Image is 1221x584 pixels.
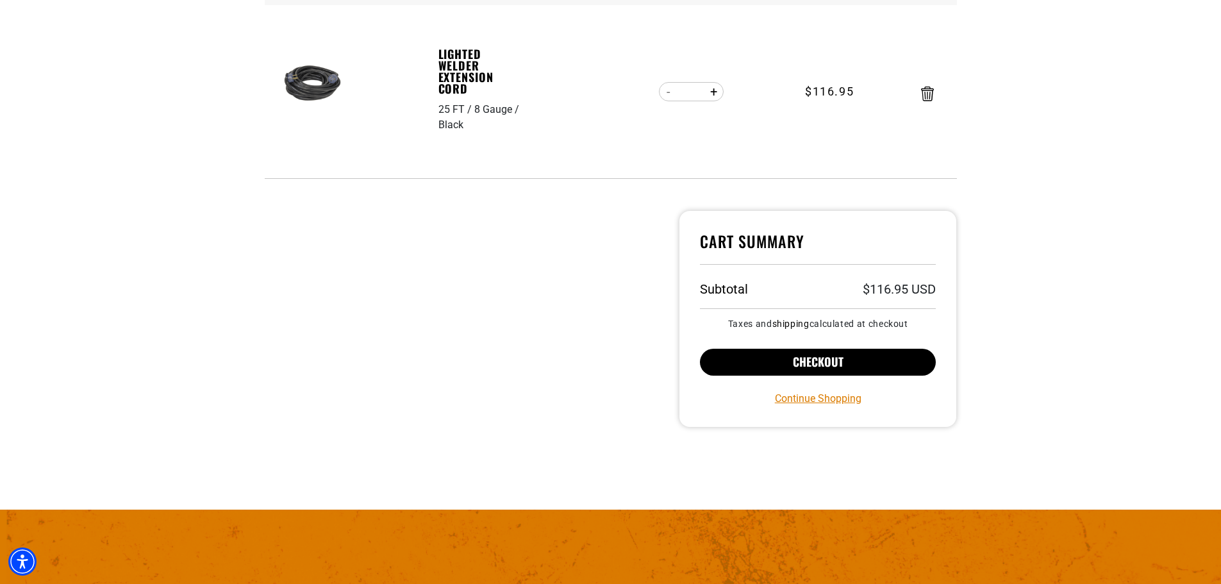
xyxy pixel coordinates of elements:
[8,547,37,576] div: Accessibility Menu
[438,48,527,94] a: Lighted Welder Extension Cord
[270,56,351,110] img: black
[921,89,934,98] a: Remove Lighted Welder Extension Cord - 25 FT / 8 Gauge / Black
[438,117,463,133] div: Black
[700,349,936,376] button: Checkout
[700,283,748,296] h3: Subtotal
[438,102,474,117] div: 25 FT
[805,83,854,100] span: $116.95
[700,319,936,328] small: Taxes and calculated at checkout
[863,283,936,296] p: $116.95 USD
[679,81,704,103] input: Quantity for Lighted Welder Extension Cord
[474,102,522,117] div: 8 Gauge
[772,319,810,329] a: shipping
[775,391,861,406] a: Continue Shopping
[700,231,936,265] h4: Cart Summary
